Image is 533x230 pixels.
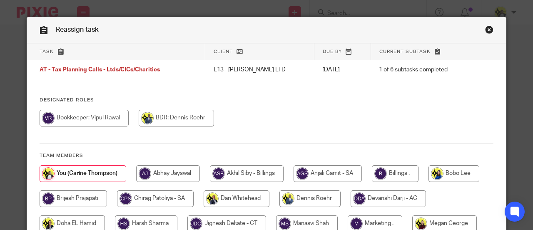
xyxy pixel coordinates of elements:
[40,67,160,73] span: AT - Tax Planning Calls - Ltds/CICs/Charities
[214,66,306,74] p: L13 - [PERSON_NAME] LTD
[40,152,493,159] h4: Team members
[379,49,431,54] span: Current subtask
[485,25,493,37] a: Close this dialog window
[40,97,493,104] h4: Designated Roles
[40,49,54,54] span: Task
[322,66,362,74] p: [DATE]
[214,49,233,54] span: Client
[323,49,342,54] span: Due by
[56,26,99,33] span: Reassign task
[371,60,475,80] td: 1 of 6 subtasks completed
